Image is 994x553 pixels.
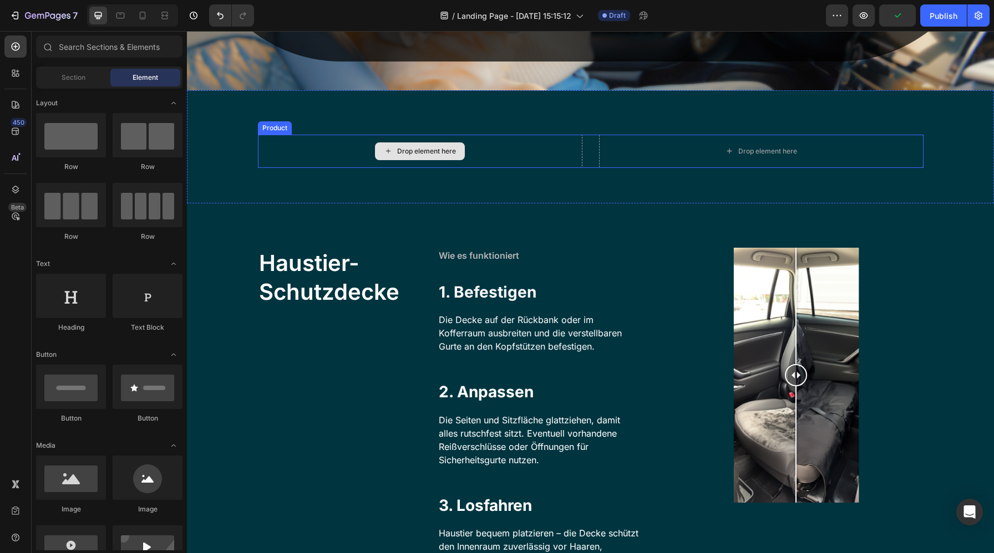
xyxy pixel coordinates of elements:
div: Image [36,504,106,514]
span: Toggle open [165,437,182,454]
div: Undo/Redo [209,4,254,27]
div: 450 [11,118,27,127]
span: Toggle open [165,255,182,273]
div: Beta [8,203,27,212]
div: Row [36,162,106,172]
div: Drop element here [210,116,269,125]
div: Publish [930,10,957,22]
span: Landing Page - [DATE] 15:15:12 [457,10,571,22]
div: Image [113,504,182,514]
button: 7 [4,4,83,27]
span: Media [36,441,55,450]
span: Text [36,259,50,269]
div: Drop element here [551,116,610,125]
div: Row [113,232,182,242]
p: 7 [73,9,78,22]
div: Row [36,232,106,242]
div: Row [113,162,182,172]
div: Text Block [113,322,182,332]
p: Wie es funktioniert [252,218,454,231]
span: Section [62,73,85,83]
span: / [452,10,455,22]
span: Die Decke auf der Rückbank oder im Kofferraum ausbreiten und die verstellbaren Gurte an den Kopfs... [252,283,435,321]
strong: 3. Losfahren [252,465,345,484]
input: Search Sections & Elements [36,35,182,58]
span: Button [36,350,57,360]
iframe: Design area [187,31,994,553]
span: Haustier bequem platzieren – die Decke schützt den Innenraum zuverlässig vor Haaren, Schmutz und ... [252,496,452,534]
div: Button [36,413,106,423]
span: Layout [36,98,58,108]
div: Button [113,413,182,423]
span: Toggle open [165,94,182,112]
strong: 1. Befestigen [252,252,349,270]
span: Element [133,73,158,83]
div: Heading [36,322,106,332]
span: Haustier- Schutzdecke [72,218,212,274]
span: Toggle open [165,346,182,363]
span: Draft [609,11,626,21]
div: Open Intercom Messenger [956,499,983,525]
div: Product [73,92,103,102]
strong: 2. Anpassen [252,351,347,370]
button: Publish [920,4,967,27]
span: Die Seiten und Sitzfläche glattziehen, damit alles rutschfest sitzt. Eventuell vorhandene Reißver... [252,383,433,434]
